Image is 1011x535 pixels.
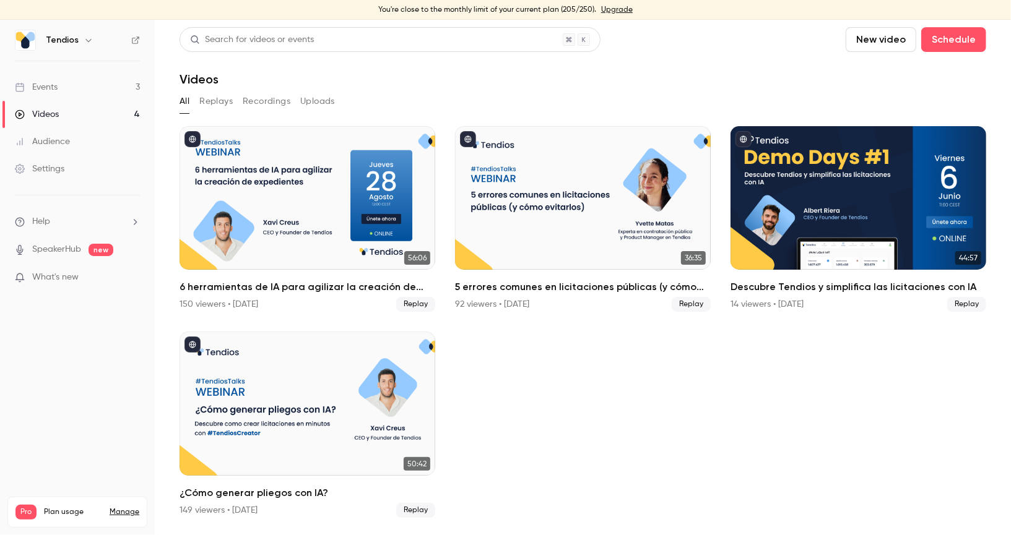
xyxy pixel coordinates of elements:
li: help-dropdown-opener [15,215,140,228]
div: Events [15,81,58,93]
span: 44:57 [955,251,981,265]
h1: Videos [180,72,219,87]
div: 150 viewers • [DATE] [180,298,258,310]
div: Search for videos or events [190,33,314,46]
h2: ¿Cómo generar pliegos con IA? [180,486,435,500]
span: What's new [32,271,79,284]
h2: Descubre Tendios y simplifica las licitaciones con IA [731,280,986,294]
img: Tendios [15,30,35,50]
button: published [735,131,752,147]
span: Replay [947,297,986,312]
span: Pro [15,505,37,520]
button: published [184,131,201,147]
button: New video [846,27,916,52]
a: 44:57Descubre Tendios y simplifica las licitaciones con IA14 viewers • [DATE]Replay [731,126,986,312]
div: 14 viewers • [DATE] [731,298,804,310]
ul: Videos [180,126,986,518]
a: SpeakerHub [32,243,81,256]
li: 5 errores comunes en licitaciones públicas (y cómo evitarlos) [455,126,711,312]
a: Manage [110,507,139,517]
a: 36:355 errores comunes en licitaciones públicas (y cómo evitarlos)92 viewers • [DATE]Replay [455,126,711,312]
section: Videos [180,27,986,528]
span: 56:06 [404,251,430,265]
button: All [180,92,189,111]
li: 6 herramientas de IA para agilizar la creación de expedientes [180,126,435,312]
h2: 5 errores comunes en licitaciones públicas (y cómo evitarlos) [455,280,711,294]
h6: Tendios [46,34,79,46]
button: Recordings [243,92,290,111]
div: Settings [15,163,64,175]
span: Replay [396,297,435,312]
span: Plan usage [44,507,102,517]
span: Replay [396,503,435,518]
div: Videos [15,108,59,121]
span: Replay [672,297,711,312]
li: Descubre Tendios y simplifica las licitaciones con IA [731,126,986,312]
span: 36:35 [681,251,706,265]
li: ¿Cómo generar pliegos con IA? [180,332,435,517]
h2: 6 herramientas de IA para agilizar la creación de expedientes [180,280,435,294]
a: 56:066 herramientas de IA para agilizar la creación de expedientes150 viewers • [DATE]Replay [180,126,435,312]
div: Audience [15,135,70,148]
button: Uploads [300,92,335,111]
button: published [460,131,476,147]
a: 50:42¿Cómo generar pliegos con IA?149 viewers • [DATE]Replay [180,332,435,517]
div: 92 viewers • [DATE] [455,298,529,310]
a: Upgrade [601,5,633,15]
span: Help [32,215,50,228]
button: published [184,336,201,353]
button: Replays [199,92,233,111]
span: new [89,244,113,256]
span: 50:42 [404,457,430,471]
button: Schedule [921,27,986,52]
div: 149 viewers • [DATE] [180,504,258,516]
